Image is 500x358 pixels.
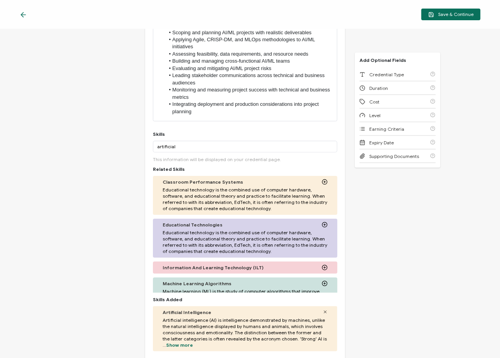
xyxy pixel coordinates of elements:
[165,65,333,72] li: Evaluating and mitigating AI/ML project risks
[163,230,328,254] span: Educational technology is the combined use of computer hardware, software, and educational theory...
[165,51,333,58] li: Assessing feasibility, data requirements, and resource needs
[163,222,223,228] p: Educational Technologies
[163,309,211,315] span: Artificial Intelligence
[163,187,328,212] span: Educational technology is the combined use of computer hardware, software, and educational theory...
[461,321,500,358] iframe: Chat Widget
[153,156,281,162] span: This information will be displayed on your credential page.
[369,126,404,132] span: Earning Criteria
[369,99,379,105] span: Cost
[165,86,333,101] li: Monitoring and measuring project success with technical and business metrics
[369,112,381,118] span: Level
[163,317,328,348] span: Artificial intelligence (AI) is intelligence demonstrated by machines, unlike the natural intelli...
[153,131,165,137] div: Skills
[163,265,263,270] p: Information And Learning Technology (ILT)
[163,179,243,185] p: Classroom Performance Systems
[153,141,337,153] input: Search Skill
[355,57,411,63] p: Add Optional Fields
[428,12,474,18] span: Save & Continue
[369,85,388,91] span: Duration
[153,297,182,302] span: Skills Added
[369,153,419,159] span: Supporting Documents
[421,9,481,20] button: Save & Continue
[165,36,333,51] li: Applying Agile, CRISP-DM, and MLOps methodologies to AI/ML initiatives
[165,101,333,115] li: Integrating deployment and production considerations into project planning
[153,166,185,172] span: Related Skills
[165,72,333,86] li: Leading stakeholder communications across technical and business audiences
[165,29,333,36] li: Scoping and planning AI/ML projects with realistic deliverables
[165,58,333,65] li: Building and managing cross-functional AI/ML teams
[369,72,404,77] span: Credential Type
[163,281,232,286] p: Machine Learning Algorithms
[369,140,394,146] span: Expiry Date
[163,288,328,319] span: Machine learning (ML) is the study of computer algorithms that improve automatically through expe...
[166,342,193,348] span: Show more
